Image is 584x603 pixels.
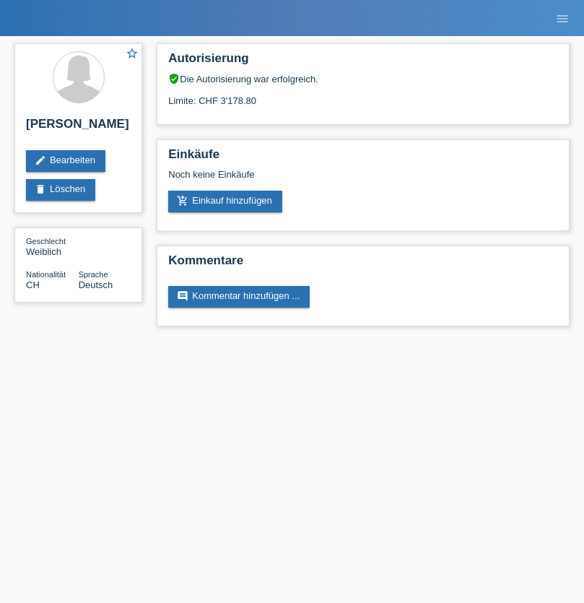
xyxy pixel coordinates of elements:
h2: Kommentare [168,253,558,275]
span: Schweiz [26,279,40,290]
a: editBearbeiten [26,150,105,172]
div: Noch keine Einkäufe [168,169,558,191]
a: commentKommentar hinzufügen ... [168,286,310,308]
div: Die Autorisierung war erfolgreich. [168,73,558,84]
i: verified_user [168,73,180,84]
span: Deutsch [79,279,113,290]
span: Nationalität [26,270,66,279]
a: deleteLöschen [26,179,95,201]
i: edit [35,155,46,166]
div: Weiblich [26,235,79,257]
span: Sprache [79,270,108,279]
a: add_shopping_cartEinkauf hinzufügen [168,191,282,212]
a: star_border [126,47,139,62]
i: star_border [126,47,139,60]
i: add_shopping_cart [177,195,188,207]
h2: [PERSON_NAME] [26,117,131,139]
span: Geschlecht [26,237,66,246]
i: delete [35,183,46,195]
h2: Einkäufe [168,147,558,169]
div: Limite: CHF 3'178.80 [168,84,558,106]
i: menu [555,12,570,26]
h2: Autorisierung [168,51,558,73]
a: menu [548,14,577,22]
i: comment [177,290,188,302]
